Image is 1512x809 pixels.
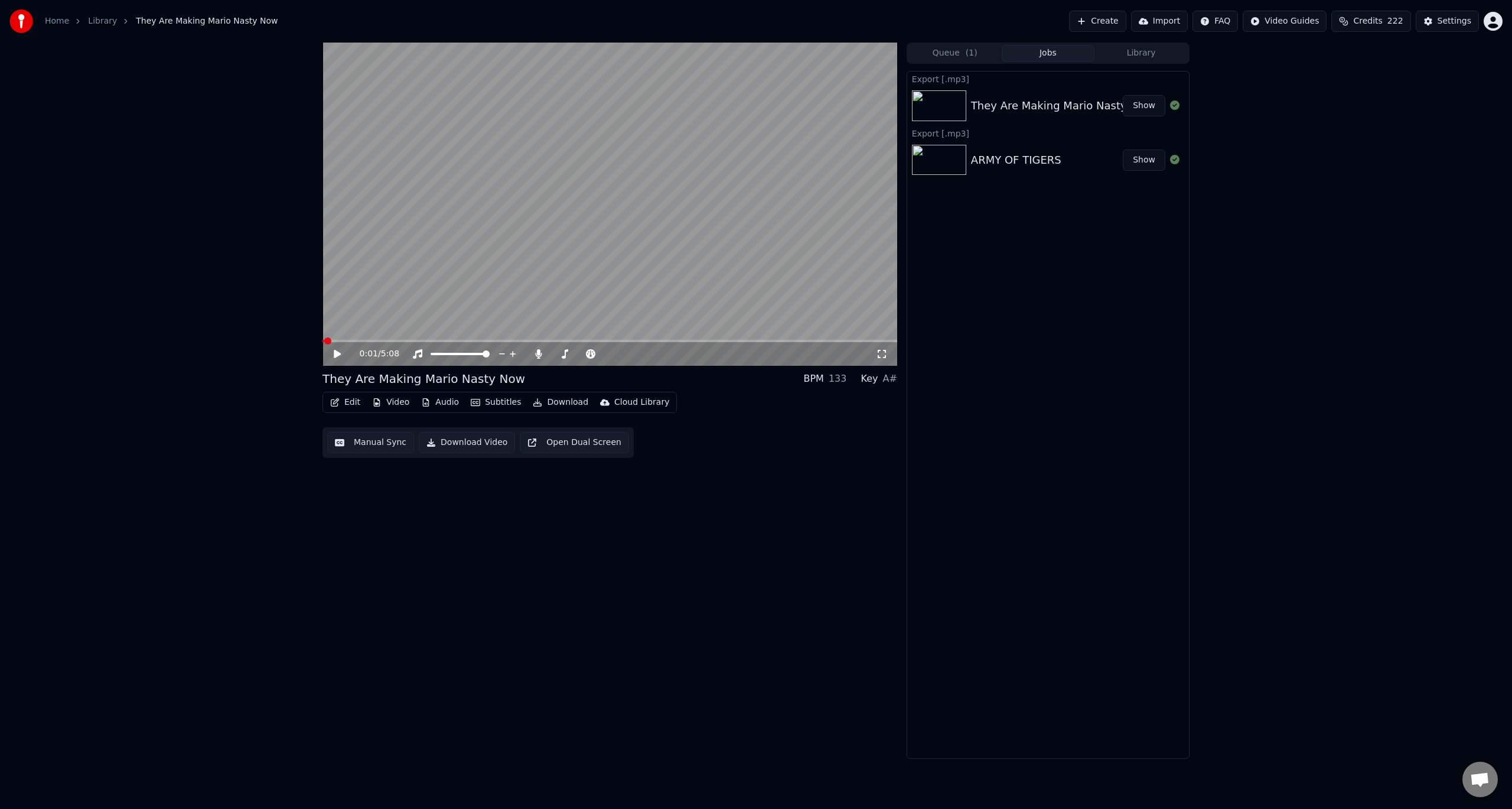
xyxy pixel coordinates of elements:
[1002,45,1095,62] button: Jobs
[829,372,847,386] div: 133
[1192,11,1238,32] button: FAQ
[1416,11,1479,32] button: Settings
[861,372,878,386] div: Key
[466,394,526,411] button: Subtitles
[1438,15,1471,27] div: Settings
[520,432,629,453] button: Open Dual Screen
[1353,15,1382,27] span: Credits
[971,98,1153,114] div: They Are Making Mario Nasty Now
[803,372,823,386] div: BPM
[1243,11,1327,32] button: Video Guides
[381,348,399,360] span: 5:08
[907,126,1189,140] div: Export [.mp3]
[367,394,414,411] button: Video
[1462,762,1498,797] div: Open chat
[88,15,117,27] a: Library
[971,152,1061,168] div: ARMY OF TIGERS
[419,432,515,453] button: Download Video
[1094,45,1188,62] button: Library
[1123,95,1165,116] button: Show
[325,394,365,411] button: Edit
[360,348,378,360] span: 0:01
[882,372,897,386] div: A#
[136,15,278,27] span: They Are Making Mario Nasty Now
[9,9,33,33] img: youka
[45,15,69,27] a: Home
[1069,11,1126,32] button: Create
[416,394,464,411] button: Audio
[528,394,593,411] button: Download
[327,432,414,453] button: Manual Sync
[907,72,1189,86] div: Export [.mp3]
[1331,11,1410,32] button: Credits222
[322,371,525,387] div: They Are Making Mario Nasty Now
[45,15,278,27] nav: breadcrumb
[1123,150,1165,171] button: Show
[1131,11,1188,32] button: Import
[966,47,977,59] span: ( 1 )
[360,348,388,360] div: /
[614,397,669,408] div: Cloud Library
[1387,15,1403,27] span: 222
[908,45,1002,62] button: Queue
